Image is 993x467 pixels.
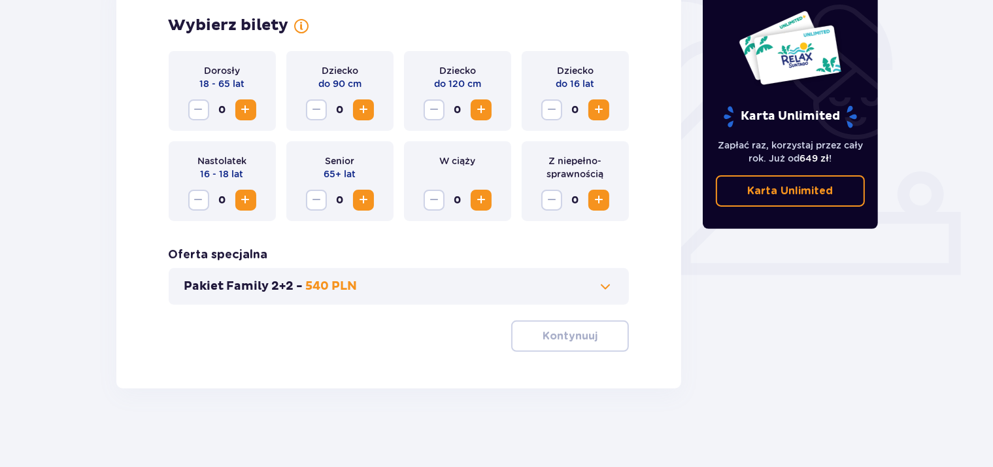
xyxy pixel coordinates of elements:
a: Karta Unlimited [716,175,865,207]
p: Dziecko [557,64,594,77]
p: 16 - 18 lat [201,167,244,181]
span: 0 [212,190,233,211]
p: 540 PLN [306,279,358,294]
p: 18 - 65 lat [199,77,244,90]
p: Karta Unlimited [747,184,833,198]
span: 0 [565,99,586,120]
button: Increase [235,99,256,120]
p: Dziecko [439,64,476,77]
span: 0 [565,190,586,211]
p: Wybierz bilety [169,16,289,35]
button: Increase [588,99,609,120]
span: 0 [329,190,350,211]
span: 0 [447,99,468,120]
p: Senior [325,154,354,167]
p: do 120 cm [434,77,481,90]
p: do 16 lat [556,77,594,90]
p: Z niepełno­sprawnością [532,154,618,181]
button: Increase [353,190,374,211]
button: Pakiet Family 2+2 -540 PLN [184,279,614,294]
button: Increase [235,190,256,211]
p: Oferta specjalna [169,247,268,263]
button: Decrease [306,99,327,120]
p: Dorosły [204,64,240,77]
p: Zapłać raz, korzystaj przez cały rok. Już od ! [716,139,865,165]
button: Increase [588,190,609,211]
p: Karta Unlimited [722,105,858,128]
button: Decrease [188,99,209,120]
button: Decrease [424,190,445,211]
p: Kontynuuj [543,329,597,343]
button: Decrease [188,190,209,211]
p: do 90 cm [318,77,362,90]
p: Nastolatek [197,154,246,167]
button: Decrease [541,190,562,211]
button: Increase [471,190,492,211]
p: W ciąży [439,154,475,167]
span: 0 [447,190,468,211]
button: Decrease [424,99,445,120]
p: 65+ lat [324,167,356,181]
p: Pakiet Family 2+2 - [184,279,303,294]
p: Dziecko [322,64,358,77]
span: 0 [212,99,233,120]
span: 0 [329,99,350,120]
button: Kontynuuj [511,320,629,352]
button: Decrease [541,99,562,120]
button: Decrease [306,190,327,211]
button: Increase [353,99,374,120]
span: 649 zł [799,153,829,164]
button: Increase [471,99,492,120]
